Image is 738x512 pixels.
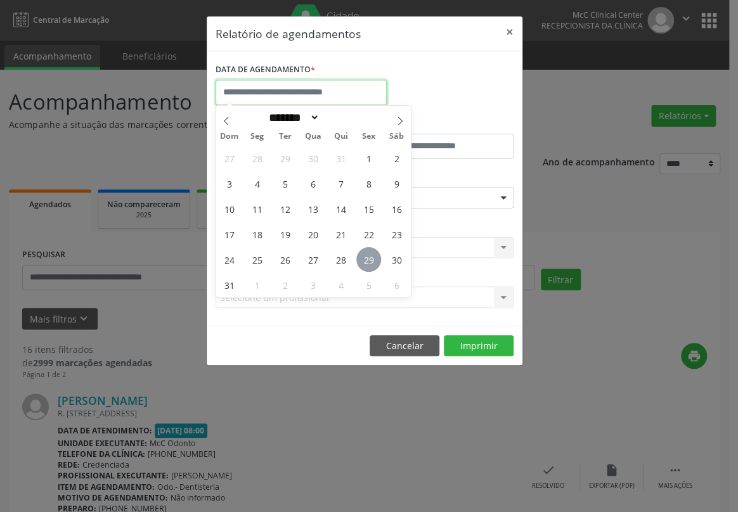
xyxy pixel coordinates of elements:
[328,146,353,170] span: Julho 31, 2025
[301,222,325,246] span: Agosto 20, 2025
[245,171,269,196] span: Agosto 4, 2025
[328,196,353,221] span: Agosto 14, 2025
[328,247,353,272] span: Agosto 28, 2025
[368,114,514,134] label: ATÉ
[273,272,297,297] span: Setembro 2, 2025
[355,132,383,141] span: Sex
[356,272,381,297] span: Setembro 5, 2025
[301,171,325,196] span: Agosto 6, 2025
[370,335,439,357] button: Cancelar
[217,222,242,246] span: Agosto 17, 2025
[216,25,361,42] h5: Relatório de agendamentos
[384,222,409,246] span: Agosto 23, 2025
[384,146,409,170] span: Agosto 2, 2025
[264,111,320,124] select: Month
[356,222,381,246] span: Agosto 22, 2025
[273,247,297,272] span: Agosto 26, 2025
[356,196,381,221] span: Agosto 15, 2025
[245,196,269,221] span: Agosto 11, 2025
[245,247,269,272] span: Agosto 25, 2025
[217,272,242,297] span: Agosto 31, 2025
[273,171,297,196] span: Agosto 5, 2025
[217,196,242,221] span: Agosto 10, 2025
[328,171,353,196] span: Agosto 7, 2025
[217,146,242,170] span: Julho 27, 2025
[217,171,242,196] span: Agosto 3, 2025
[356,171,381,196] span: Agosto 8, 2025
[328,272,353,297] span: Setembro 4, 2025
[271,132,299,141] span: Ter
[245,272,269,297] span: Setembro 1, 2025
[356,146,381,170] span: Agosto 1, 2025
[383,132,411,141] span: Sáb
[217,247,242,272] span: Agosto 24, 2025
[273,222,297,246] span: Agosto 19, 2025
[245,222,269,246] span: Agosto 18, 2025
[497,16,522,48] button: Close
[320,111,361,124] input: Year
[384,247,409,272] span: Agosto 30, 2025
[299,132,327,141] span: Qua
[356,247,381,272] span: Agosto 29, 2025
[301,196,325,221] span: Agosto 13, 2025
[301,272,325,297] span: Setembro 3, 2025
[327,132,355,141] span: Qui
[384,196,409,221] span: Agosto 16, 2025
[243,132,271,141] span: Seg
[328,222,353,246] span: Agosto 21, 2025
[245,146,269,170] span: Julho 28, 2025
[273,146,297,170] span: Julho 29, 2025
[384,272,409,297] span: Setembro 6, 2025
[444,335,514,357] button: Imprimir
[273,196,297,221] span: Agosto 12, 2025
[384,171,409,196] span: Agosto 9, 2025
[216,60,315,80] label: DATA DE AGENDAMENTO
[301,247,325,272] span: Agosto 27, 2025
[216,132,243,141] span: Dom
[301,146,325,170] span: Julho 30, 2025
